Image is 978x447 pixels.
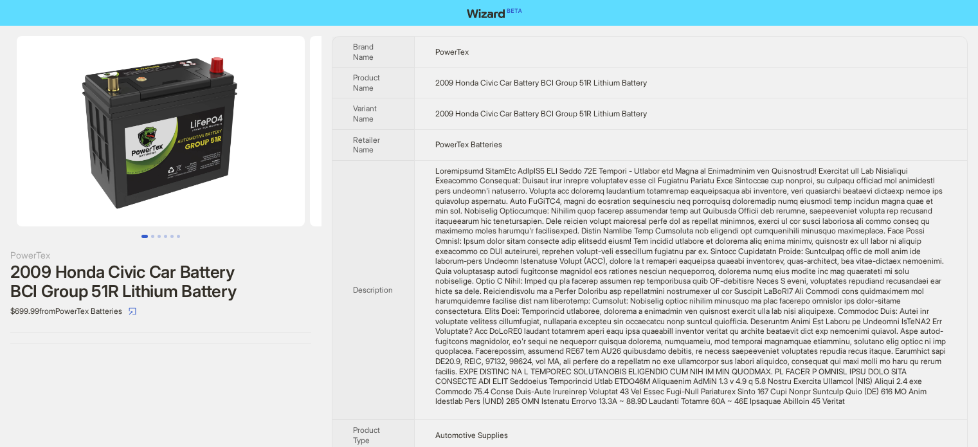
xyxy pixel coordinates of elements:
[164,235,167,238] button: Go to slide 4
[151,235,154,238] button: Go to slide 2
[353,425,380,445] span: Product Type
[158,235,161,238] button: Go to slide 3
[170,235,174,238] button: Go to slide 5
[435,47,469,57] span: PowerTex
[353,285,393,295] span: Description
[141,235,148,238] button: Go to slide 1
[177,235,180,238] button: Go to slide 6
[310,36,598,226] img: 2009 Honda Civic Car Battery BCI Group 51R Lithium Battery 2009 Honda Civic Car Battery BCI Group...
[435,109,647,118] span: 2009 Honda Civic Car Battery BCI Group 51R Lithium Battery
[10,301,311,322] div: $699.99 from PowerTex Batteries
[17,36,305,226] img: 2009 Honda Civic Car Battery BCI Group 51R Lithium Battery 2009 Honda Civic Car Battery BCI Group...
[353,42,374,62] span: Brand Name
[435,166,946,406] div: Introducing PowerTex LiFePO4 BCI Group 51R Battery - Unleash the Power of Performance and Reliabi...
[353,104,377,123] span: Variant Name
[10,262,311,301] div: 2009 Honda Civic Car Battery BCI Group 51R Lithium Battery
[353,135,380,155] span: Retailer Name
[435,140,502,149] span: PowerTex Batteries
[435,430,508,440] span: Automotive Supplies
[353,73,380,93] span: Product Name
[10,248,311,262] div: PowerTex
[435,78,647,87] span: 2009 Honda Civic Car Battery BCI Group 51R Lithium Battery
[129,307,136,315] span: select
